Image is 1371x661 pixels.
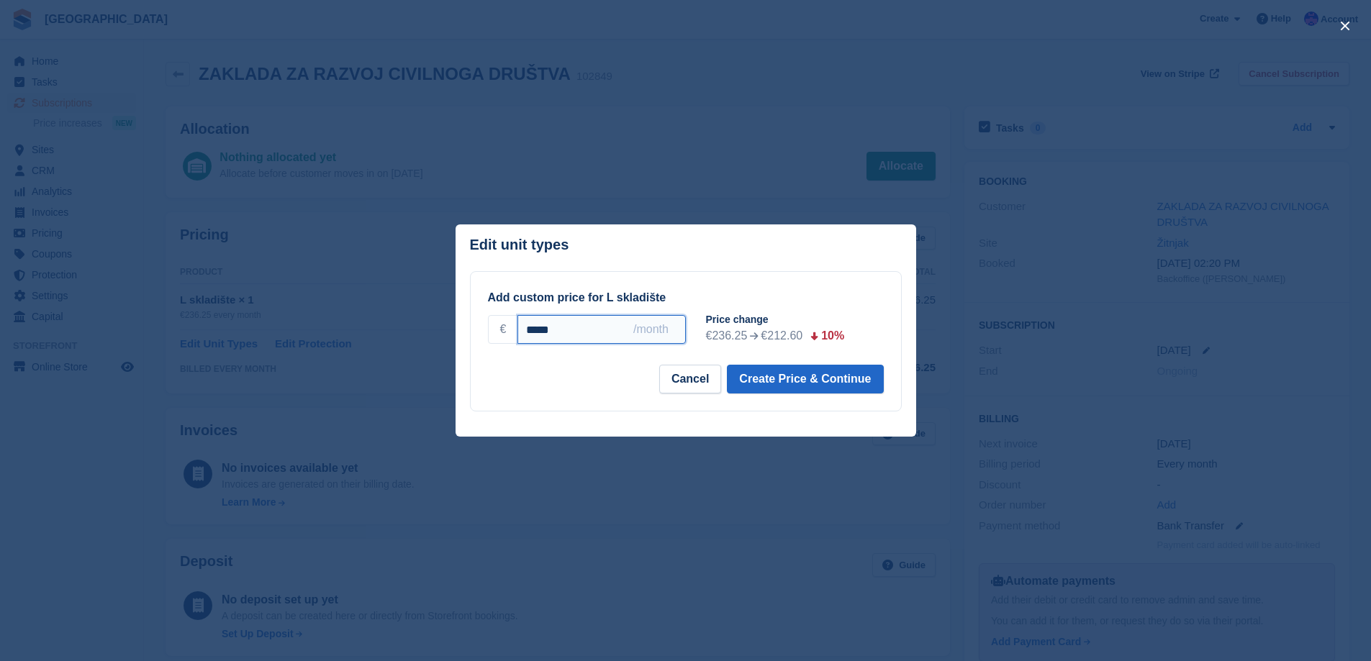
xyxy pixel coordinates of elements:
div: €212.60 [761,327,802,345]
div: €236.25 [706,327,748,345]
p: Edit unit types [470,237,569,253]
div: Price change [706,312,895,327]
div: 10% [821,327,844,345]
div: Add custom price for L skladište [488,289,884,306]
button: Create Price & Continue [727,365,883,393]
button: Cancel [659,365,721,393]
button: close [1334,14,1357,37]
